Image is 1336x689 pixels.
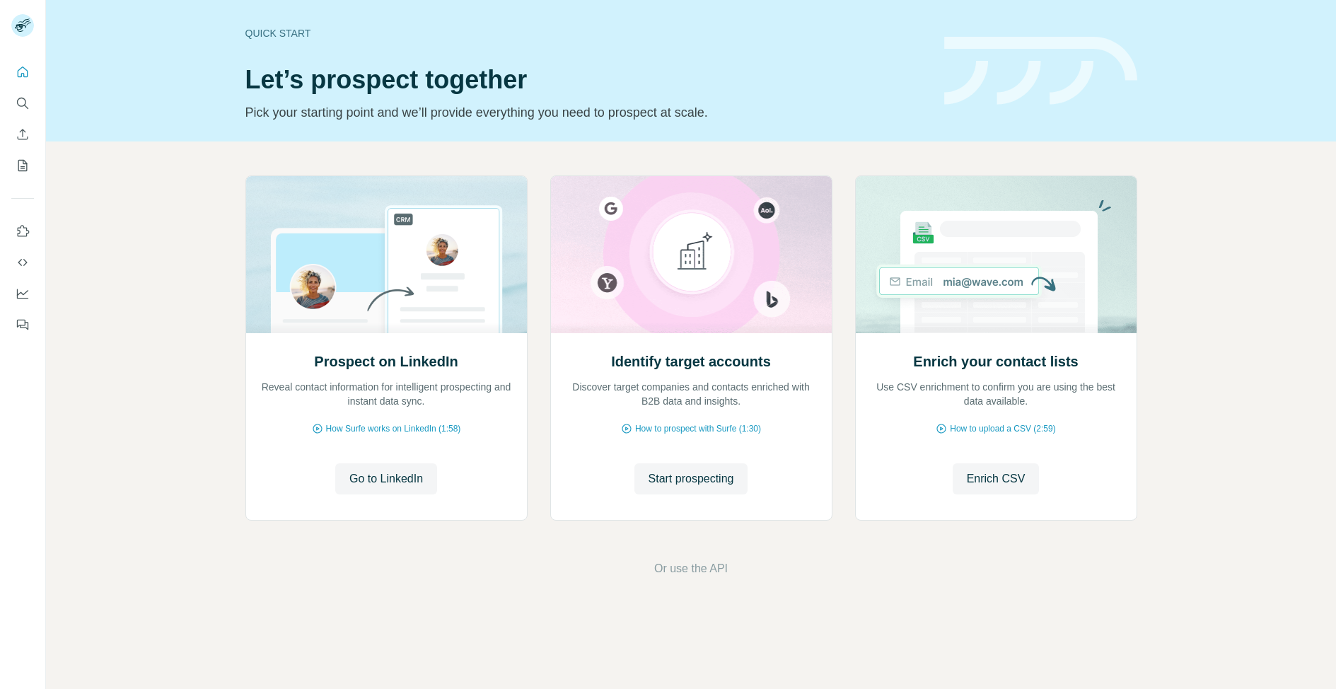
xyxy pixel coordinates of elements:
[11,122,34,147] button: Enrich CSV
[649,470,734,487] span: Start prospecting
[11,281,34,306] button: Dashboard
[11,250,34,275] button: Use Surfe API
[11,219,34,244] button: Use Surfe on LinkedIn
[967,470,1026,487] span: Enrich CSV
[245,26,927,40] div: Quick start
[635,422,761,435] span: How to prospect with Surfe (1:30)
[11,91,34,116] button: Search
[245,103,927,122] p: Pick your starting point and we’ll provide everything you need to prospect at scale.
[11,153,34,178] button: My lists
[870,380,1122,408] p: Use CSV enrichment to confirm you are using the best data available.
[349,470,423,487] span: Go to LinkedIn
[913,352,1078,371] h2: Enrich your contact lists
[855,176,1137,333] img: Enrich your contact lists
[11,312,34,337] button: Feedback
[565,380,818,408] p: Discover target companies and contacts enriched with B2B data and insights.
[953,463,1040,494] button: Enrich CSV
[634,463,748,494] button: Start prospecting
[550,176,832,333] img: Identify target accounts
[11,59,34,85] button: Quick start
[944,37,1137,105] img: banner
[260,380,513,408] p: Reveal contact information for intelligent prospecting and instant data sync.
[326,422,461,435] span: How Surfe works on LinkedIn (1:58)
[245,176,528,333] img: Prospect on LinkedIn
[950,422,1055,435] span: How to upload a CSV (2:59)
[335,463,437,494] button: Go to LinkedIn
[245,66,927,94] h1: Let’s prospect together
[611,352,771,371] h2: Identify target accounts
[314,352,458,371] h2: Prospect on LinkedIn
[654,560,728,577] button: Or use the API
